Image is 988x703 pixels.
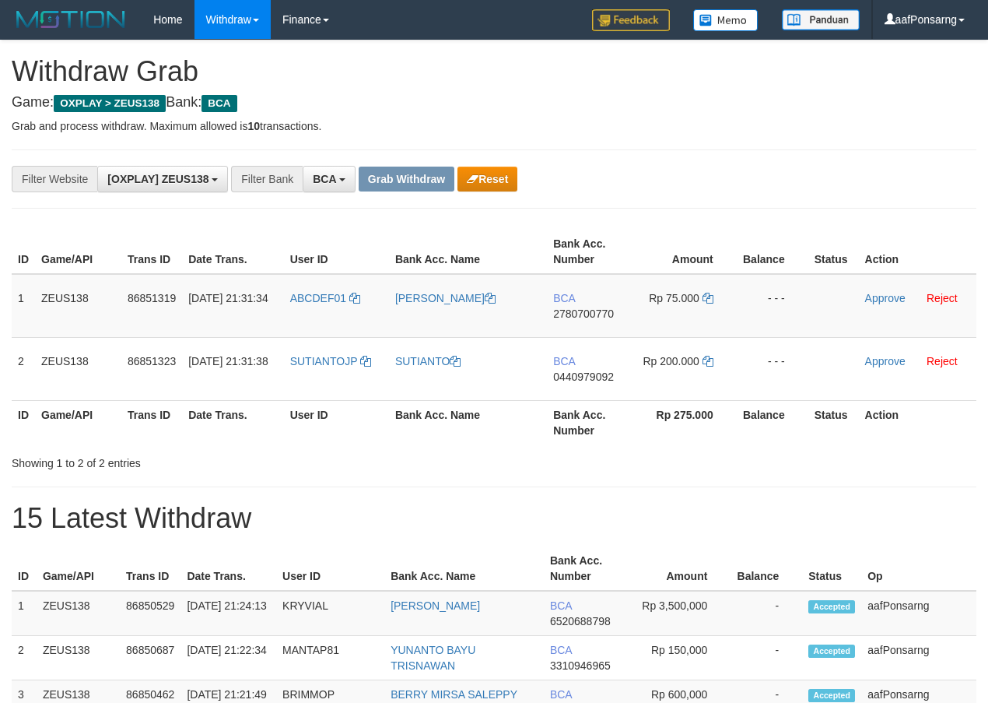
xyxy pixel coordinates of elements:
[859,230,976,274] th: Action
[550,659,611,672] span: Copy 3310946965 to clipboard
[12,400,35,445] th: ID
[808,230,859,274] th: Status
[802,547,861,591] th: Status
[927,355,958,367] a: Reject
[188,355,268,367] span: [DATE] 21:31:38
[276,636,384,680] td: MANTAP81
[547,400,635,445] th: Bank Acc. Number
[120,591,180,636] td: 86850529
[865,292,906,304] a: Approve
[12,636,37,680] td: 2
[201,95,236,112] span: BCA
[649,292,699,304] span: Rp 75.000
[865,355,906,367] a: Approve
[12,95,976,111] h4: Game: Bank:
[635,400,737,445] th: Rp 275.000
[389,230,547,274] th: Bank Acc. Name
[861,591,976,636] td: aafPonsarng
[730,547,802,591] th: Balance
[12,547,37,591] th: ID
[180,547,276,591] th: Date Trans.
[182,230,283,274] th: Date Trans.
[12,118,976,134] p: Grab and process withdraw. Maximum allowed is transactions.
[121,230,182,274] th: Trans ID
[313,173,336,185] span: BCA
[457,167,517,192] button: Reset
[395,355,461,367] a: SUTIANTO
[37,591,120,636] td: ZEUS138
[284,400,389,445] th: User ID
[180,636,276,680] td: [DATE] 21:22:34
[808,689,855,702] span: Accepted
[37,636,120,680] td: ZEUS138
[128,292,176,304] span: 86851319
[290,292,360,304] a: ABCDEF01
[553,292,575,304] span: BCA
[693,9,759,31] img: Button%20Memo.svg
[97,166,228,192] button: [OXPLAY] ZEUS138
[808,400,859,445] th: Status
[120,547,180,591] th: Trans ID
[553,355,575,367] span: BCA
[544,547,629,591] th: Bank Acc. Number
[12,337,35,400] td: 2
[120,636,180,680] td: 86850687
[37,547,120,591] th: Game/API
[391,644,475,672] a: YUNANTO BAYU TRISNAWAN
[550,615,611,627] span: Copy 6520688798 to clipboard
[629,547,730,591] th: Amount
[290,292,346,304] span: ABCDEF01
[643,355,699,367] span: Rp 200.000
[35,337,121,400] td: ZEUS138
[629,636,730,680] td: Rp 150,000
[303,166,356,192] button: BCA
[550,644,572,656] span: BCA
[180,591,276,636] td: [DATE] 21:24:13
[629,591,730,636] td: Rp 3,500,000
[592,9,670,31] img: Feedback.jpg
[553,308,614,320] span: Copy 2780700770 to clipboard
[808,600,855,613] span: Accepted
[861,547,976,591] th: Op
[107,173,208,185] span: [OXPLAY] ZEUS138
[35,274,121,338] td: ZEUS138
[737,400,808,445] th: Balance
[391,688,517,701] a: BERRY MIRSA SALEPPY
[188,292,268,304] span: [DATE] 21:31:34
[635,230,737,274] th: Amount
[927,292,958,304] a: Reject
[550,599,572,612] span: BCA
[861,636,976,680] td: aafPonsarng
[12,56,976,87] h1: Withdraw Grab
[284,230,389,274] th: User ID
[54,95,166,112] span: OXPLAY > ZEUS138
[12,166,97,192] div: Filter Website
[12,274,35,338] td: 1
[730,591,802,636] td: -
[702,292,713,304] a: Copy 75000 to clipboard
[737,230,808,274] th: Balance
[12,449,400,471] div: Showing 1 to 2 of 2 entries
[737,274,808,338] td: - - -
[389,400,547,445] th: Bank Acc. Name
[808,645,855,658] span: Accepted
[384,547,544,591] th: Bank Acc. Name
[35,230,121,274] th: Game/API
[730,636,802,680] td: -
[12,503,976,534] h1: 15 Latest Withdraw
[182,400,283,445] th: Date Trans.
[231,166,303,192] div: Filter Bank
[121,400,182,445] th: Trans ID
[702,355,713,367] a: Copy 200000 to clipboard
[290,355,358,367] span: SUTIANTOJP
[247,120,260,132] strong: 10
[12,8,130,31] img: MOTION_logo.png
[128,355,176,367] span: 86851323
[359,167,454,192] button: Grab Withdraw
[737,337,808,400] td: - - -
[782,9,860,30] img: panduan.png
[276,591,384,636] td: KRYVIAL
[859,400,976,445] th: Action
[547,230,635,274] th: Bank Acc. Number
[395,292,496,304] a: [PERSON_NAME]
